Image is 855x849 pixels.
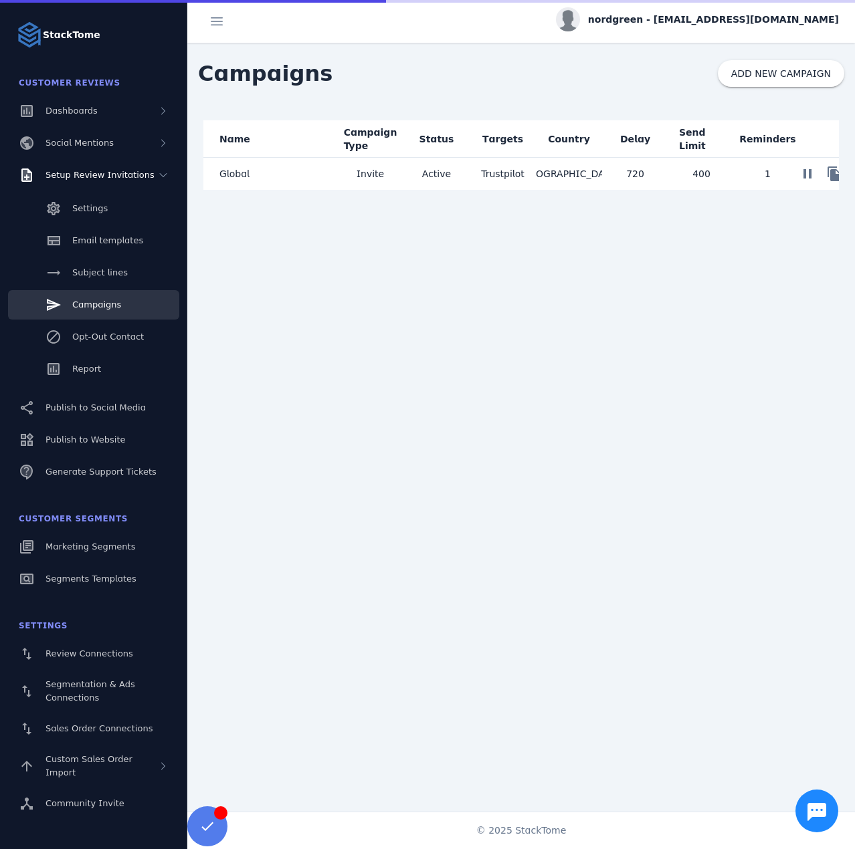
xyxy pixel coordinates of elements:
[45,754,132,777] span: Custom Sales Order Import
[45,138,114,148] span: Social Mentions
[19,514,128,523] span: Customer Segments
[45,648,133,658] span: Review Connections
[72,267,128,277] span: Subject lines
[731,69,831,78] span: ADD NEW CAMPAIGN
[668,120,735,158] mat-header-cell: Send Limit
[403,120,470,158] mat-header-cell: Status
[8,457,179,487] a: Generate Support Tickets
[45,574,136,584] span: Segments Templates
[45,723,153,733] span: Sales Order Connections
[403,158,470,190] mat-cell: Active
[470,120,536,158] mat-header-cell: Targets
[536,158,602,190] mat-cell: [GEOGRAPHIC_DATA]
[735,120,801,158] mat-header-cell: Reminders
[72,235,143,245] span: Email templates
[8,290,179,320] a: Campaigns
[735,158,801,190] mat-cell: 1
[45,679,135,703] span: Segmentation & Ads Connections
[45,798,124,808] span: Community Invite
[668,158,735,190] mat-cell: 400
[45,106,98,116] span: Dashboards
[8,564,179,594] a: Segments Templates
[8,532,179,562] a: Marketing Segments
[8,354,179,384] a: Report
[337,120,403,158] mat-header-cell: Campaign Type
[8,393,179,422] a: Publish to Social Media
[45,435,125,445] span: Publish to Website
[602,120,668,158] mat-header-cell: Delay
[556,7,839,31] button: nordgreen - [EMAIL_ADDRESS][DOMAIN_NAME]
[476,824,567,838] span: © 2025 StackTome
[536,120,602,158] mat-header-cell: Country
[45,170,155,180] span: Setup Review Invitations
[8,258,179,287] a: Subject lines
[45,402,146,412] span: Publish to Social Media
[602,158,668,190] mat-cell: 720
[45,541,135,552] span: Marketing Segments
[8,671,179,711] a: Segmentation & Ads Connections
[203,120,337,158] mat-header-cell: Name
[187,47,343,100] span: Campaigns
[72,203,108,213] span: Settings
[19,78,120,88] span: Customer Reviews
[556,7,580,31] img: profile.jpg
[43,28,100,42] strong: StackTome
[8,226,179,255] a: Email templates
[8,789,179,818] a: Community Invite
[72,299,121,310] span: Campaigns
[8,639,179,669] a: Review Connections
[588,13,839,27] span: nordgreen - [EMAIL_ADDRESS][DOMAIN_NAME]
[8,425,179,455] a: Publish to Website
[357,166,384,182] span: Invite
[8,322,179,352] a: Opt-Out Contact
[481,168,525,179] span: Trustpilot
[45,467,157,477] span: Generate Support Tickets
[718,60,844,87] button: ADD NEW CAMPAIGN
[16,21,43,48] img: Logo image
[72,332,144,342] span: Opt-Out Contact
[8,714,179,743] a: Sales Order Connections
[19,621,68,630] span: Settings
[219,166,250,182] span: Global
[72,364,101,374] span: Report
[8,194,179,223] a: Settings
